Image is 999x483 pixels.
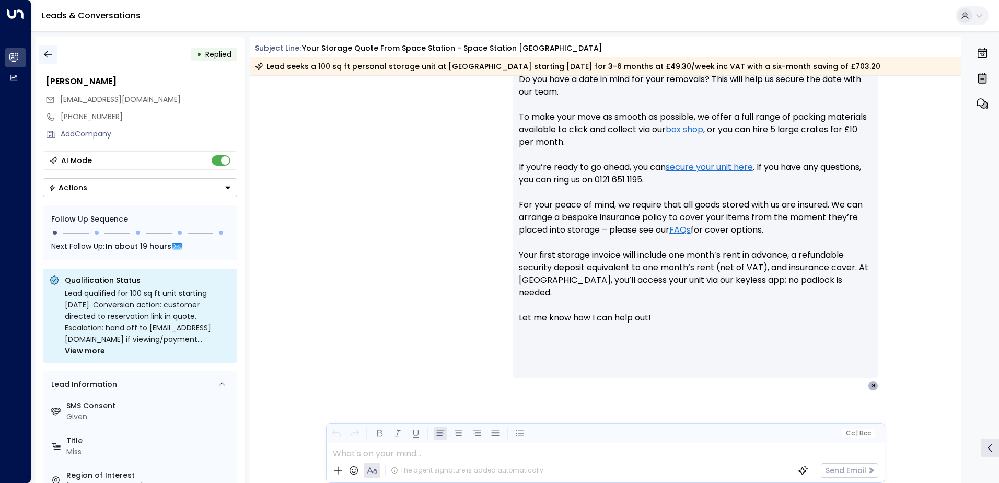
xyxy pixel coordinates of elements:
[255,61,880,72] div: Lead seeks a 100 sq ft personal storage unit at [GEOGRAPHIC_DATA] starting [DATE] for 3-6 months ...
[60,94,181,105] span: gemmaclarke_9@hotmail.com
[46,75,237,88] div: [PERSON_NAME]
[65,345,105,356] span: View more
[42,9,141,21] a: Leads & Conversations
[51,214,229,225] div: Follow Up Sequence
[43,178,237,197] div: Button group with a nested menu
[106,240,171,252] span: In about 19 hours
[65,275,231,285] p: Qualification Status
[51,240,229,252] div: Next Follow Up:
[666,161,753,174] a: secure your unit here
[61,155,92,166] div: AI Mode
[205,49,231,60] span: Replied
[330,427,343,440] button: Undo
[841,429,875,439] button: Cc|Bcc
[845,430,870,437] span: Cc Bcc
[61,129,237,140] div: AddCompany
[66,435,233,446] label: Title
[66,411,233,422] div: Given
[49,183,87,192] div: Actions
[302,43,602,54] div: Your storage quote from Space Station - Space Station [GEOGRAPHIC_DATA]
[66,446,233,457] div: Miss
[43,178,237,197] button: Actions
[61,111,237,122] div: [PHONE_NUMBER]
[666,123,703,136] a: box shop
[60,94,181,105] span: [EMAIL_ADDRESS][DOMAIN_NAME]
[255,43,301,53] span: Subject Line:
[66,400,233,411] label: SMS Consent
[196,45,202,64] div: •
[66,470,233,481] label: Region of Interest
[65,287,231,356] div: Lead qualified for 100 sq ft unit starting [DATE]. Conversion action: customer directed to reserv...
[868,381,878,391] div: G
[669,224,691,236] a: FAQs
[48,379,117,390] div: Lead Information
[856,430,858,437] span: |
[348,427,361,440] button: Redo
[391,466,543,475] div: The agent signature is added automatically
